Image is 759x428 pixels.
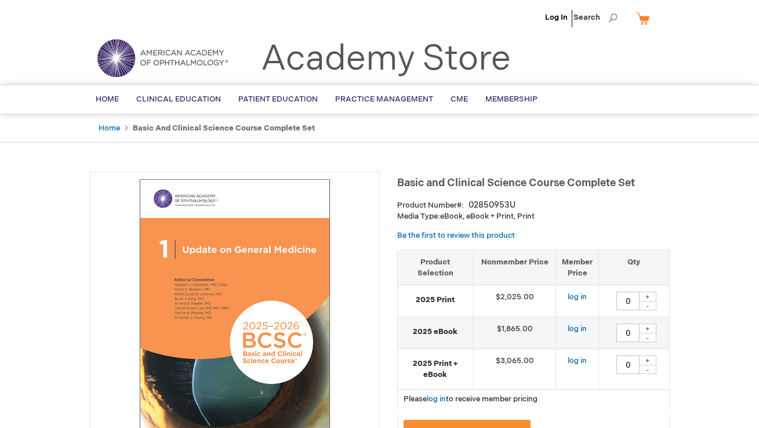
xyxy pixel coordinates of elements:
[573,6,618,29] span: Search
[404,327,467,338] strong: 2025 eBook
[261,38,511,80] a: Academy Store
[556,250,599,285] th: Member Price
[397,177,635,189] span: Basic and Clinical Science Course Complete Set
[397,231,515,240] a: Be the first to review this product
[639,333,656,342] div: -
[599,250,669,285] th: Qty
[397,212,440,221] strong: Media Type:
[404,295,467,306] strong: 2025 Print
[473,317,556,349] td: $1,865.00
[136,95,221,104] span: Clinical Education
[473,285,556,317] td: $2,025.00
[639,324,656,333] div: +
[473,250,556,285] th: Nonmember Price
[639,301,656,310] div: -
[96,95,119,104] span: Home
[133,124,315,133] strong: Basic and Clinical Science Course Complete Set
[427,394,446,404] a: log in
[639,365,656,374] div: -
[639,292,656,302] div: +
[639,356,656,365] div: +
[335,95,433,104] span: Practice Management
[451,95,468,104] span: CME
[616,292,640,310] input: Qty
[398,250,474,285] th: Product Selection
[404,358,467,380] strong: 2025 Print + eBook
[404,394,538,404] span: Please to receive member pricing
[99,124,120,133] a: Home
[616,324,640,342] input: Qty
[616,356,640,374] input: Qty
[568,324,587,333] a: log in
[568,356,587,365] a: log in
[568,292,587,302] a: log in
[397,201,464,210] strong: Product Number
[545,13,568,22] a: Log In
[485,95,538,104] span: Membership
[397,211,670,222] p: eBook, eBook + Print, Print
[473,349,556,390] td: $3,065.00
[469,200,515,211] div: 02850953U
[238,95,318,104] span: Patient Education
